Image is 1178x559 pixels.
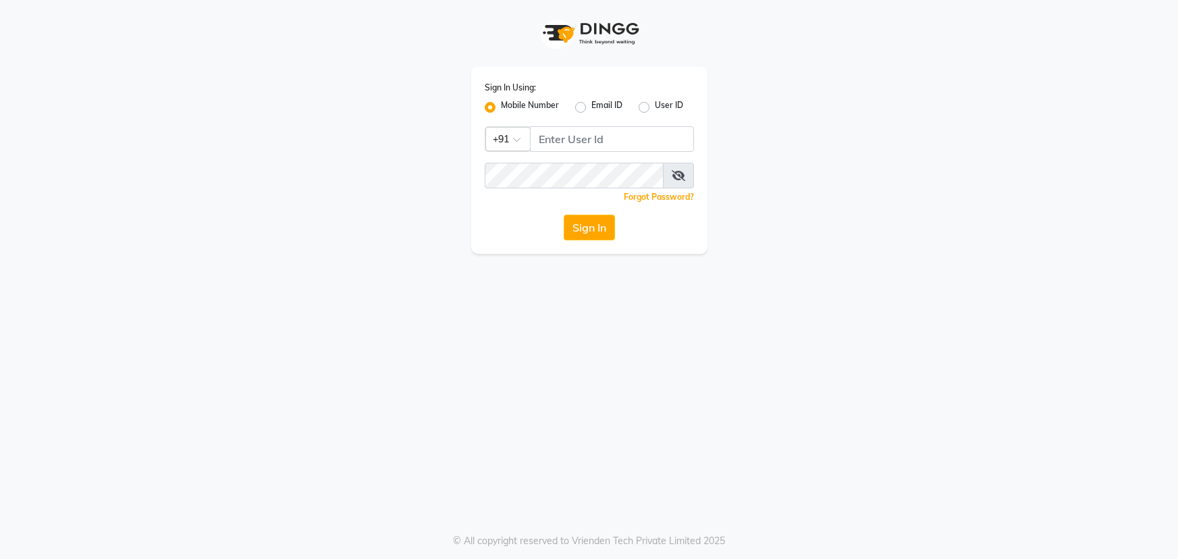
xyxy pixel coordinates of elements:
[485,163,664,188] input: Username
[655,99,683,115] label: User ID
[624,192,694,202] a: Forgot Password?
[501,99,559,115] label: Mobile Number
[591,99,622,115] label: Email ID
[530,126,694,152] input: Username
[485,82,536,94] label: Sign In Using:
[564,215,615,240] button: Sign In
[535,14,643,53] img: logo1.svg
